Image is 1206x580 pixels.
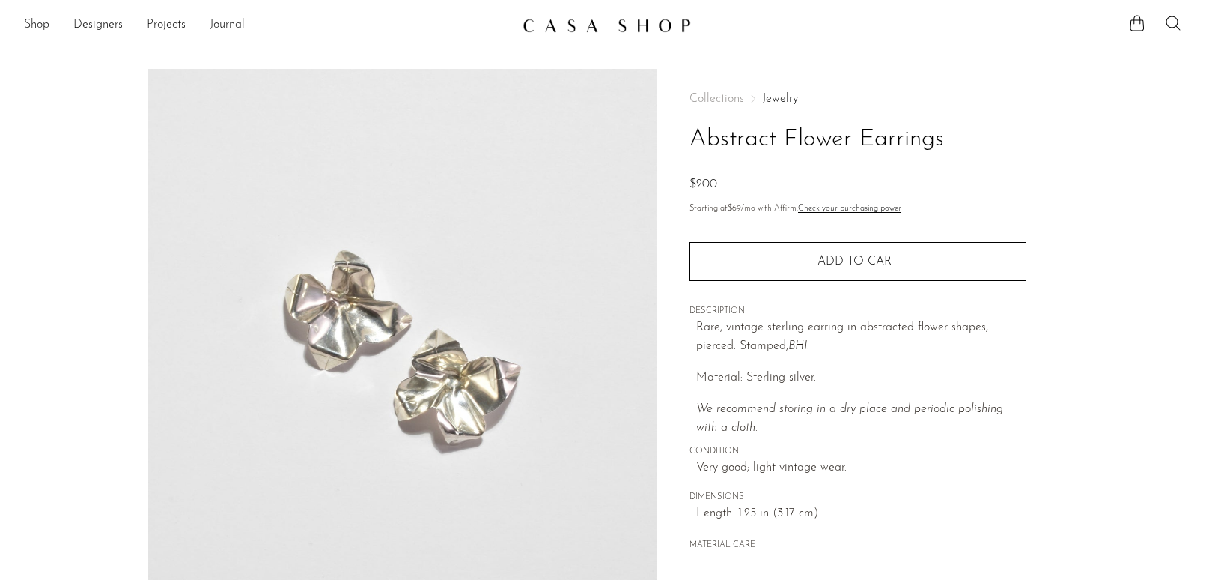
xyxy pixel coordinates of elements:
a: Designers [73,16,123,35]
a: Check your purchasing power - Learn more about Affirm Financing (opens in modal) [798,205,901,213]
button: MATERIAL CARE [689,540,755,552]
span: Add to cart [817,255,898,269]
p: Material: Sterling silver. [696,369,1026,388]
em: BHI. [788,340,809,352]
button: Add to cart [689,242,1026,281]
i: We recommend storing in a dry place and periodic polishing with a cloth. [696,403,1003,435]
p: Starting at /mo with Affirm. [689,202,1026,216]
span: CONDITION [689,445,1026,459]
nav: Desktop navigation [24,13,511,38]
span: Length: 1.25 in (3.17 cm) [696,504,1026,524]
h1: Abstract Flower Earrings [689,121,1026,159]
ul: NEW HEADER MENU [24,13,511,38]
span: $69 [728,205,741,213]
span: Collections [689,93,744,105]
a: Projects [147,16,186,35]
p: Rare, vintage sterling earring in abstracted flower shapes, pierced. Stamped, [696,318,1026,357]
span: Very good; light vintage wear. [696,459,1026,478]
a: Journal [210,16,245,35]
span: $200 [689,178,717,190]
span: DIMENSIONS [689,491,1026,504]
span: DESCRIPTION [689,305,1026,318]
a: Shop [24,16,49,35]
nav: Breadcrumbs [689,93,1026,105]
a: Jewelry [762,93,798,105]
